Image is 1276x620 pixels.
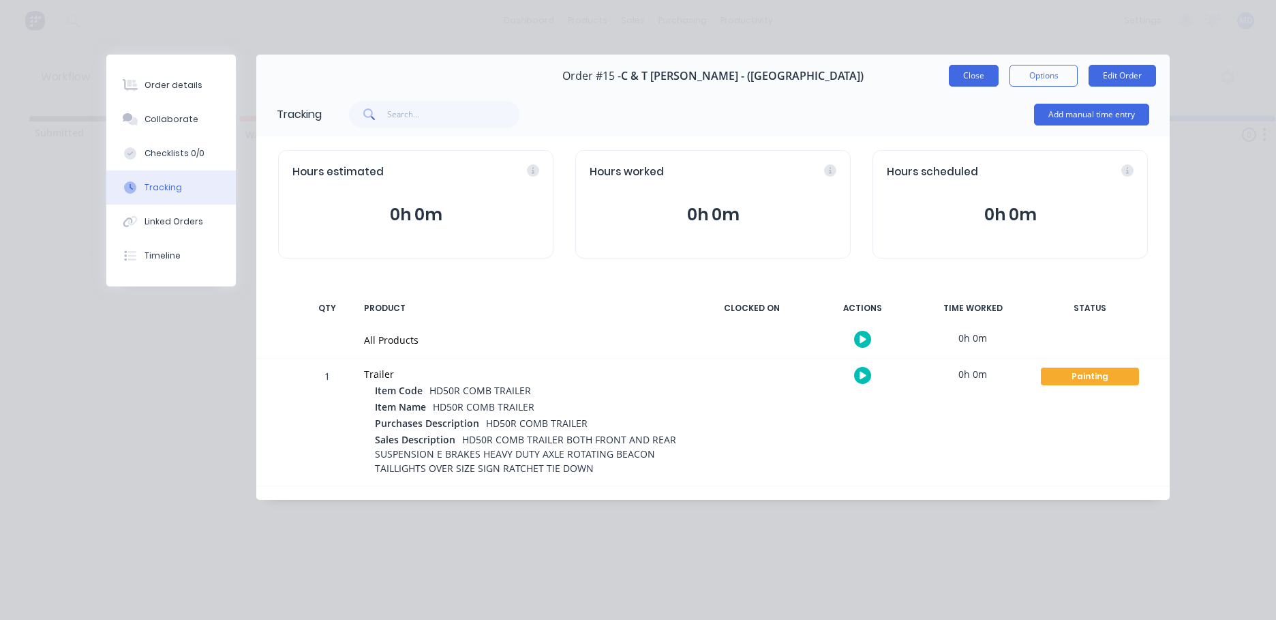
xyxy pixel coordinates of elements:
div: TIME WORKED [922,294,1024,323]
span: HD50R COMB TRAILER [486,417,588,430]
div: Linked Orders [145,216,203,228]
div: Tracking [277,106,322,123]
button: Add manual time entry [1034,104,1149,126]
div: Order details [145,79,202,91]
div: ACTIONS [811,294,913,323]
button: 0h 0m [590,202,836,228]
div: Tracking [145,181,182,194]
span: Purchases Description [375,416,479,430]
span: Order #15 - [562,70,621,83]
div: Timeline [145,250,181,262]
span: Hours scheduled [887,164,978,180]
button: Timeline [106,239,236,273]
span: C & T [PERSON_NAME] - ([GEOGRAPHIC_DATA]) [621,70,864,83]
div: Checklists 0/0 [145,147,204,160]
button: Linked Orders [106,205,236,239]
div: All Products [364,333,684,347]
button: Checklists 0/0 [106,136,236,171]
span: Sales Description [375,432,455,447]
div: 0h 0m [922,323,1024,353]
button: 0h 0m [292,202,539,228]
span: HD50R COMB TRAILER BOTH FRONT AND REAR SUSPENSION E BRAKES HEAVY DUTY AXLE ROTATING BEACON TAILLI... [375,433,676,475]
div: Painting [1041,368,1139,385]
span: HD50R COMB TRAILER [429,384,531,397]
button: Close [949,65,999,87]
button: Collaborate [106,102,236,136]
input: Search... [387,101,520,128]
button: Painting [1040,367,1140,386]
span: Hours estimated [292,164,384,180]
button: Options [1009,65,1078,87]
div: 1 [307,361,348,486]
span: HD50R COMB TRAILER [433,400,534,413]
button: Edit Order [1089,65,1156,87]
span: Item Code [375,383,423,398]
span: Item Name [375,400,426,414]
div: Trailer [364,367,684,381]
button: Order details [106,68,236,102]
div: Collaborate [145,113,198,126]
button: Tracking [106,171,236,205]
button: 0h 0m [887,202,1134,228]
div: PRODUCT [356,294,693,323]
div: QTY [307,294,348,323]
div: 0h 0m [922,359,1024,389]
span: Hours worked [590,164,664,180]
div: STATUS [1032,294,1148,323]
div: CLOCKED ON [701,294,803,323]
